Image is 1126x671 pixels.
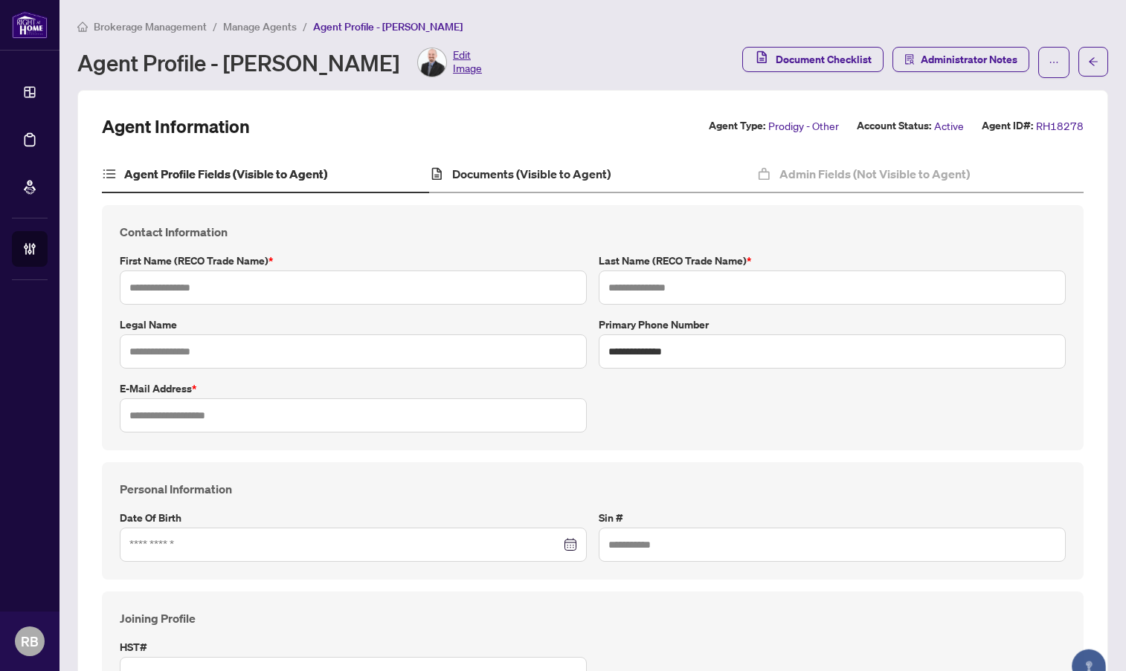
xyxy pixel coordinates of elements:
[313,20,463,33] span: Agent Profile - [PERSON_NAME]
[599,253,1066,269] label: Last Name (RECO Trade Name)
[102,114,250,138] h2: Agent Information
[12,11,48,39] img: logo
[124,165,327,183] h4: Agent Profile Fields (Visible to Agent)
[21,631,39,652] span: RB
[120,480,1066,498] h4: Personal Information
[120,380,587,397] label: E-mail Address
[120,639,587,655] label: HST#
[599,510,1066,526] label: Sin #
[776,48,872,71] span: Document Checklist
[1088,56,1098,67] span: arrow-left
[77,22,88,32] span: home
[120,223,1066,241] h4: Contact Information
[921,48,1017,71] span: Administrator Notes
[892,47,1029,72] button: Administrator Notes
[453,48,482,77] span: Edit Image
[120,609,1066,627] h4: Joining Profile
[77,48,482,77] div: Agent Profile - [PERSON_NAME]
[934,117,964,134] span: Active
[904,54,915,65] span: solution
[303,18,307,35] li: /
[120,317,587,333] label: Legal Name
[213,18,217,35] li: /
[120,510,587,526] label: Date of Birth
[94,20,207,33] span: Brokerage Management
[418,48,446,77] img: Profile Icon
[779,165,970,183] h4: Admin Fields (Not Visible to Agent)
[599,317,1066,333] label: Primary Phone Number
[857,117,931,134] label: Account Status:
[1067,619,1111,664] button: Open asap
[223,20,297,33] span: Manage Agents
[742,47,884,72] button: Document Checklist
[1049,57,1059,68] span: ellipsis
[982,117,1033,134] label: Agent ID#:
[452,165,611,183] h4: Documents (Visible to Agent)
[768,117,839,134] span: Prodigy - Other
[709,117,765,134] label: Agent Type:
[1036,117,1084,134] span: RH18278
[120,253,587,269] label: First Name (RECO Trade Name)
